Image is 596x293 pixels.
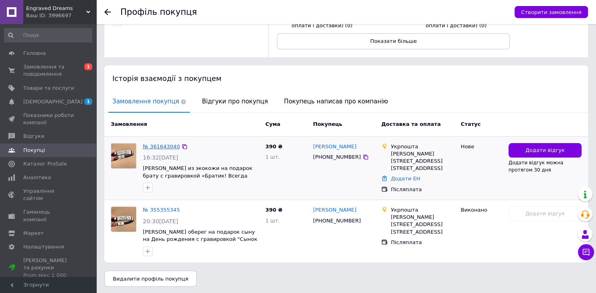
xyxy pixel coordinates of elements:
[26,5,86,12] span: Engraved Dreams
[112,74,222,83] span: Історія взаємодії з покупцем
[108,91,190,112] span: Замовлення покупця
[23,147,45,154] span: Покупці
[515,6,588,18] button: Створити замовлення
[120,7,197,17] h1: Профіль покупця
[23,98,83,105] span: [DEMOGRAPHIC_DATA]
[111,207,136,232] img: Фото товару
[313,206,356,214] a: [PERSON_NAME]
[280,91,392,112] span: Покупець написав про компанію
[525,147,565,154] span: Додати відгук
[313,143,356,151] a: [PERSON_NAME]
[23,85,74,92] span: Товари та послуги
[391,206,454,214] div: Укрпошта
[143,207,180,213] a: № 355355345
[265,218,280,224] span: 1 шт.
[111,143,136,169] a: Фото товару
[4,28,92,42] input: Пошук
[265,154,280,160] span: 1 шт.
[391,239,454,246] div: Післяплата
[143,154,178,161] span: 16:32[DATE]
[23,272,74,279] div: Prom мікс 1 000
[143,218,178,224] span: 20:30[DATE]
[313,121,342,127] span: Покупець
[265,207,283,213] span: 390 ₴
[198,91,272,112] span: Відгуки про покупця
[265,143,283,150] span: 390 ₴
[509,143,582,158] button: Додати відгук
[291,8,353,28] span: Дотримується домовленостей (щодо оплати і доставки) (0)
[143,229,257,257] a: [PERSON_NAME] оберег на подарок сыну на День рождения с гравировкой "Сынок пусть твой [PERSON_NAM...
[23,63,74,78] span: Замовлення та повідомлення
[509,160,563,173] span: Додати відгук можна протягом 30 дня
[23,230,44,237] span: Маркет
[461,121,481,127] span: Статус
[143,165,252,186] a: [PERSON_NAME] из экокожи на подарок брату с гравировкой «Братик! Всегда верь в себя...» (надпись ...
[391,143,454,150] div: Укрпошта
[113,276,188,282] span: Видалити профіль покупця
[143,143,180,150] a: № 361643040
[23,188,74,202] span: Управління сайтом
[23,50,46,57] span: Головна
[23,208,74,223] span: Гаманець компанії
[111,143,136,168] img: Фото товару
[277,33,510,49] button: Показати більше
[311,216,362,226] div: [PHONE_NUMBER]
[381,121,441,127] span: Доставка та оплата
[111,121,147,127] span: Замовлення
[26,12,96,19] div: Ваш ID: 3996697
[370,38,417,44] span: Показати більше
[391,176,420,182] a: Додати ЕН
[521,9,582,15] span: Створити замовлення
[578,244,594,260] button: Чат з покупцем
[23,160,67,168] span: Каталог ProSale
[23,112,74,126] span: Показники роботи компанії
[23,174,51,181] span: Аналітика
[84,98,92,105] span: 1
[23,243,64,251] span: Налаштування
[265,121,280,127] span: Cума
[391,214,454,236] div: [PERSON_NAME][STREET_ADDRESS] [STREET_ADDRESS]
[425,8,487,28] span: Не дотримується домовленостей (щодо оплати і доставки) (0)
[391,186,454,193] div: Післяплата
[23,133,44,140] span: Відгуки
[104,271,197,287] button: Видалити профіль покупця
[391,150,454,172] div: [PERSON_NAME][STREET_ADDRESS] [STREET_ADDRESS]
[104,9,111,15] div: Повернутися назад
[461,206,502,214] div: Виконано
[311,152,362,162] div: [PHONE_NUMBER]
[461,143,502,150] div: Нове
[23,257,74,279] span: [PERSON_NAME] та рахунки
[84,63,92,70] span: 1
